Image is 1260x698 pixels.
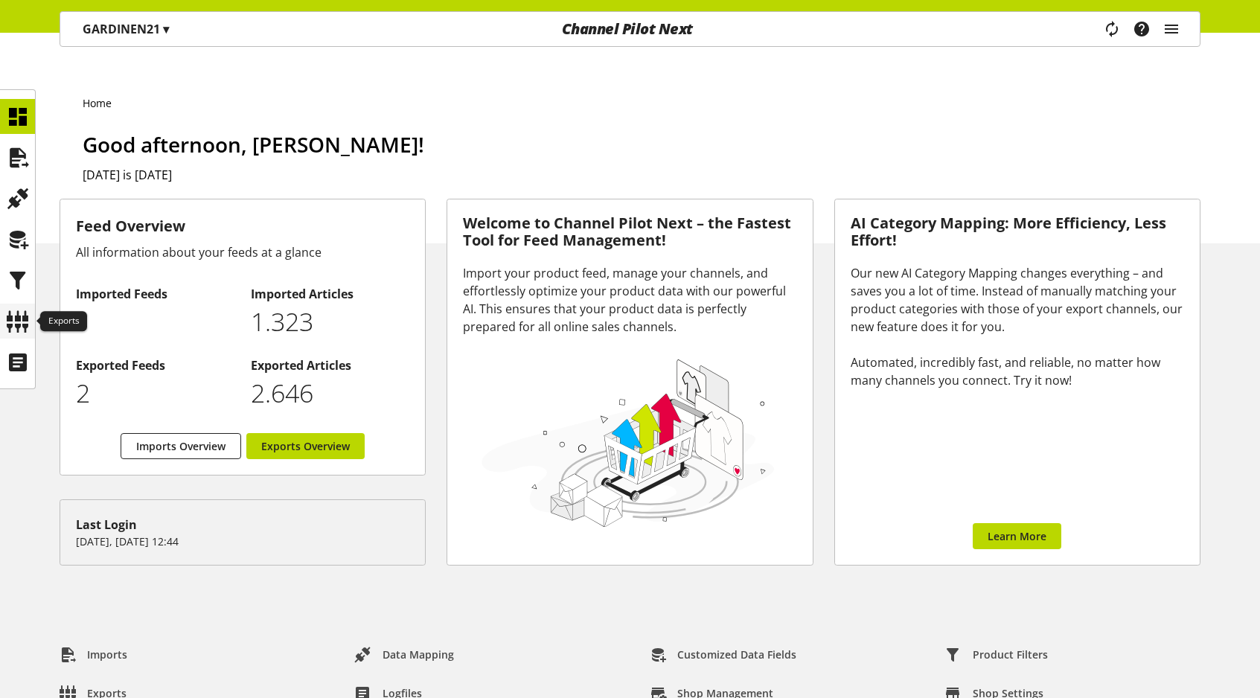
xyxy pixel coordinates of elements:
p: 1323 [251,303,410,341]
div: Our new AI Category Mapping changes everything – and saves you a lot of time. Instead of manually... [851,264,1184,389]
span: Exports Overview [261,438,350,454]
h2: Imported Articles [251,285,410,303]
span: Imports Overview [136,438,226,454]
nav: main navigation [60,11,1200,47]
div: Import your product feed, manage your channels, and effortlessly optimize your product data with ... [463,264,796,336]
span: Learn More [988,528,1046,544]
p: 1 [76,303,235,341]
div: All information about your feeds at a glance [76,243,409,261]
p: 2 [76,374,235,412]
h3: Feed Overview [76,215,409,237]
p: [DATE], [DATE] 12:44 [76,534,409,549]
a: Customized Data Fields [638,641,808,668]
span: Imports [87,647,127,662]
a: Data Mapping [343,641,466,668]
span: Customized Data Fields [677,647,796,662]
h3: Welcome to Channel Pilot Next – the Fastest Tool for Feed Management! [463,215,796,249]
span: Good afternoon, [PERSON_NAME]! [83,130,424,159]
span: Product Filters [973,647,1048,662]
a: Product Filters [933,641,1060,668]
h2: Exported Feeds [76,356,235,374]
div: Last Login [76,516,409,534]
p: 2646 [251,374,410,412]
a: Exports Overview [246,433,365,459]
span: ▾ [163,21,169,37]
h2: Imported Feeds [76,285,235,303]
a: Learn More [973,523,1061,549]
p: GARDINEN21 [83,20,169,38]
img: 78e1b9dcff1e8392d83655fcfc870417.svg [478,354,778,531]
h2: [DATE] is [DATE] [83,166,1200,184]
h2: Exported Articles [251,356,410,374]
a: Imports Overview [121,433,241,459]
a: Imports [48,641,139,668]
div: Exports [40,311,87,332]
h3: AI Category Mapping: More Efficiency, Less Effort! [851,215,1184,249]
span: Data Mapping [383,647,454,662]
